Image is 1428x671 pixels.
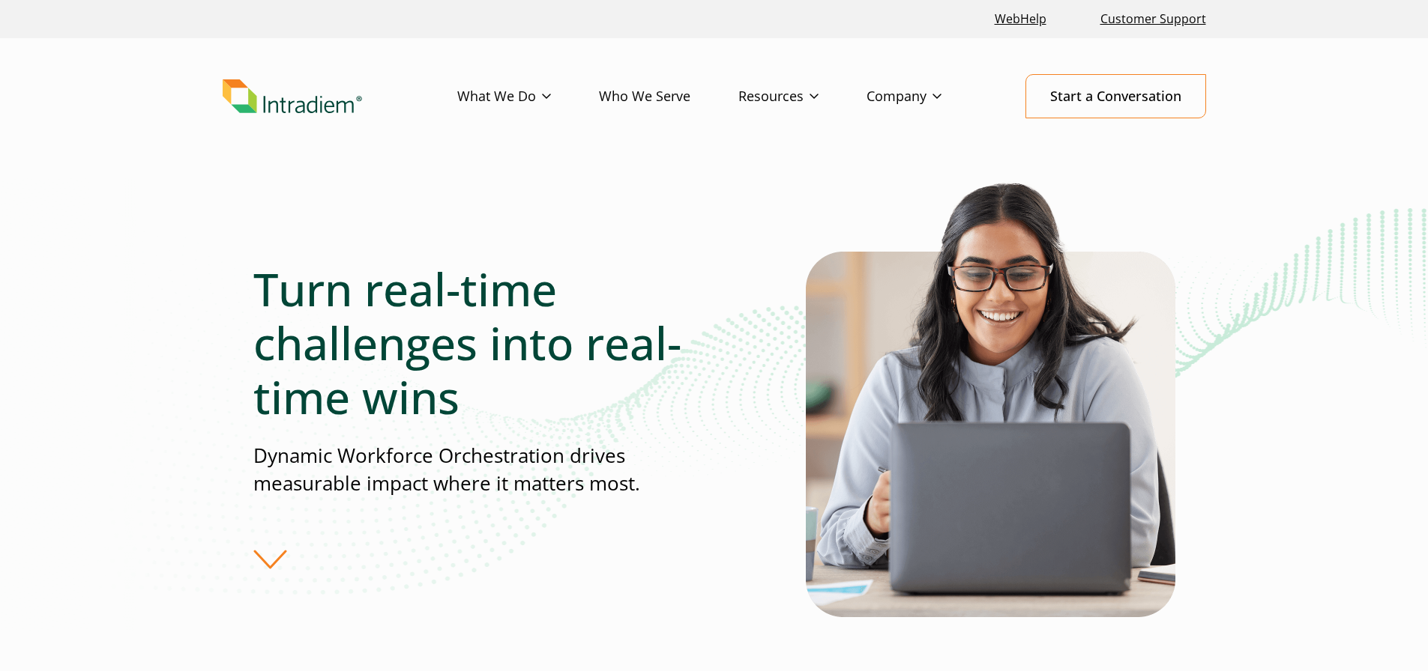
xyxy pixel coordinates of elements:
img: Solutions for Contact Center Teams [806,178,1175,617]
p: Dynamic Workforce Orchestration drives measurable impact where it matters most. [253,442,714,498]
a: Link to homepage of Intradiem [223,79,457,114]
h1: Turn real-time challenges into real-time wins [253,262,714,424]
a: What We Do [457,75,599,118]
a: Resources [738,75,867,118]
a: Link opens in a new window [989,3,1052,35]
a: Start a Conversation [1025,74,1206,118]
img: Intradiem [223,79,362,114]
a: Company [867,75,989,118]
a: Who We Serve [599,75,738,118]
a: Customer Support [1094,3,1212,35]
